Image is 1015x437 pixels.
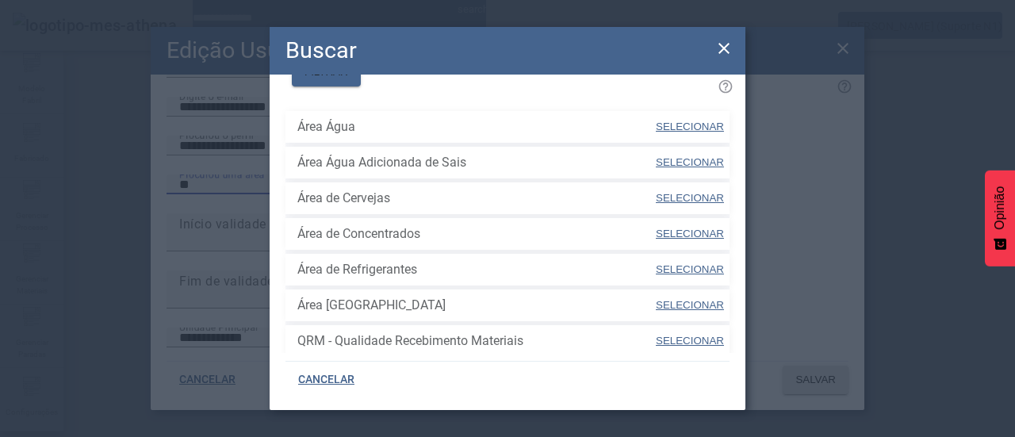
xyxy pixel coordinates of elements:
button: Feedback - Mostrar pesquisa [985,171,1015,266]
font: SELECIONAR [656,192,724,204]
button: SELECIONAR [654,148,726,177]
font: Área Água [297,119,355,134]
button: SELECIONAR [654,184,726,213]
font: Opinião [993,186,1006,230]
font: Área de Cervejas [297,190,390,205]
button: CANCELAR [285,366,367,394]
font: SELECIONAR [656,121,724,132]
font: SELECIONAR [656,335,724,347]
font: QRM - Qualidade Recebimento Materiais [297,333,523,348]
button: SELECIONAR [654,255,726,284]
font: Área [GEOGRAPHIC_DATA] [297,297,446,312]
font: SELECIONAR [656,156,724,168]
button: SELECIONAR [654,113,726,141]
font: SELECIONAR [656,263,724,275]
button: SELECIONAR [654,327,726,355]
font: Buscar [285,36,357,63]
font: Área de Refrigerantes [297,262,417,277]
font: Área de Concentrados [297,226,420,241]
button: SELECIONAR [654,291,726,320]
font: CANCELAR [298,373,354,385]
font: Área Água Adicionada de Sais [297,155,466,170]
font: SELECIONAR [656,228,724,240]
button: FILTRAR [292,58,361,86]
font: SELECIONAR [656,299,724,311]
button: SELECIONAR [654,220,726,248]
